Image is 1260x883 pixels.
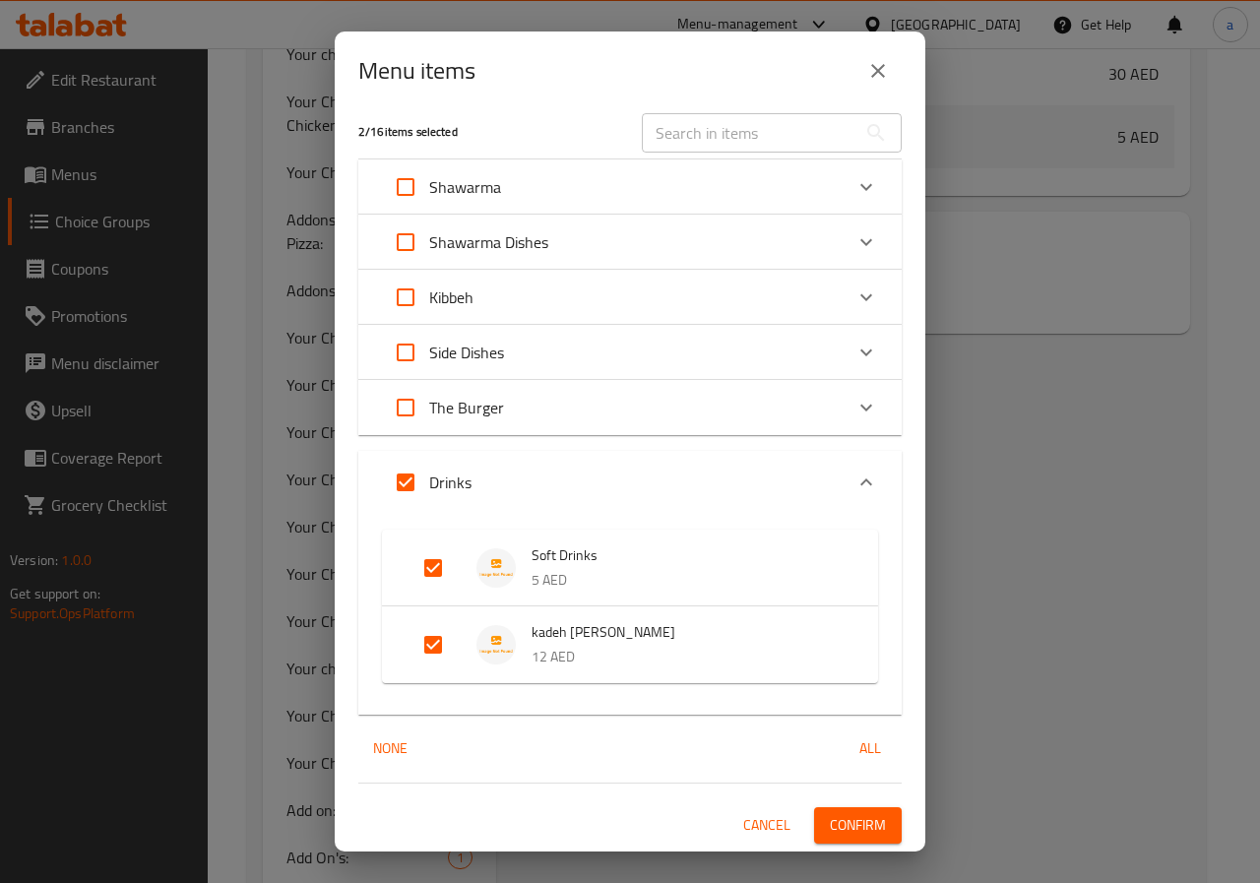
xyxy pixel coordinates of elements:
[358,514,902,715] div: Expand
[358,270,902,325] div: Expand
[830,813,886,838] span: Confirm
[358,159,902,215] div: Expand
[358,730,421,767] button: None
[532,620,839,645] span: kadeh [PERSON_NAME]
[743,813,790,838] span: Cancel
[735,807,798,844] button: Cancel
[429,396,504,419] p: The Burger
[476,625,516,664] img: kadeh laban aleakayd
[476,548,516,588] img: Soft Drinks
[358,215,902,270] div: Expand
[366,736,413,761] span: None
[642,113,856,153] input: Search in items
[382,606,878,683] div: Expand
[429,230,548,254] p: Shawarma Dishes
[429,471,472,494] p: Drinks
[358,325,902,380] div: Expand
[429,175,501,199] p: Shawarma
[429,341,504,364] p: Side Dishes
[532,543,839,568] span: Soft Drinks
[532,568,839,593] p: 5 AED
[839,730,902,767] button: All
[429,285,473,309] p: Kibbeh
[358,55,475,87] h2: Menu items
[847,736,894,761] span: All
[358,451,902,514] div: Expand
[854,47,902,95] button: close
[814,807,902,844] button: Confirm
[382,530,878,606] div: Expand
[358,380,902,435] div: Expand
[532,645,839,669] p: 12 AED
[358,124,618,141] h5: 2 / 16 items selected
